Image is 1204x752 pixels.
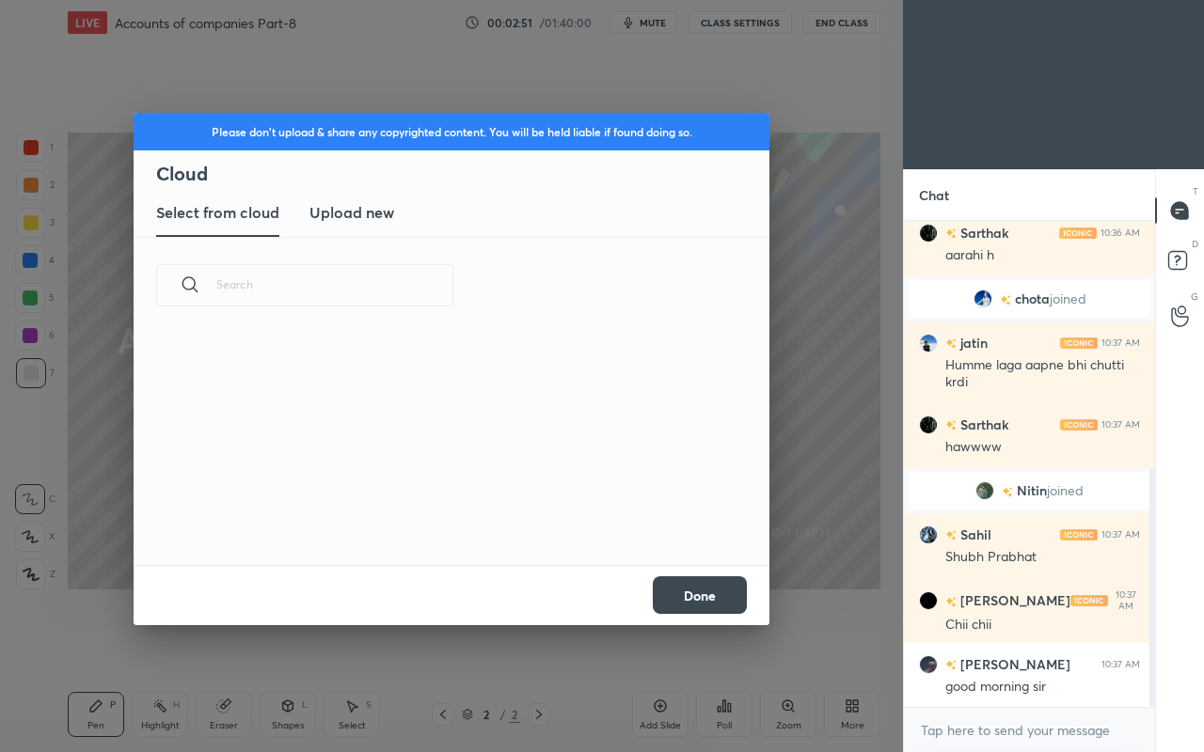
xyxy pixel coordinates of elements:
img: fed050bd1c774118bd392d138043e64e.jpg [919,224,938,243]
div: good morning sir [945,678,1140,697]
div: Humme laga aapne bhi chutti krdi [945,356,1140,392]
div: Shubh Prabhat [945,548,1140,567]
img: iconic-light.a09c19a4.png [1059,227,1097,239]
h6: jatin [957,333,988,352]
h6: Sarthak [957,223,1008,243]
div: aarahi h [945,246,1140,265]
img: fed050bd1c774118bd392d138043e64e.jpg [919,415,938,434]
p: G [1191,290,1198,304]
img: no-rating-badge.077c3623.svg [945,228,957,239]
span: joined [1047,483,1084,498]
img: 6988060efb1145ee93a1a60aad77d4b7.jpg [975,481,994,500]
h3: Upload new [309,201,394,224]
img: iconic-light.a09c19a4.png [1070,595,1108,606]
p: T [1193,184,1198,198]
div: 10:37 AM [1112,589,1140,612]
p: Chat [904,170,964,220]
h6: [PERSON_NAME] [957,654,1070,674]
div: 10:37 AM [1101,337,1140,349]
img: no-rating-badge.077c3623.svg [945,338,957,349]
img: no-rating-badge.077c3623.svg [945,530,957,540]
div: 10:36 AM [1101,227,1140,239]
h3: Select from cloud [156,201,279,224]
img: no-rating-badge.077c3623.svg [945,597,957,607]
span: Nitin [1017,483,1047,498]
img: 48957b188b65497690f4102c0065d313.jpg [919,655,938,674]
div: hawwww [945,438,1140,457]
div: 10:37 AM [1101,659,1140,670]
img: iconic-light.a09c19a4.png [1060,529,1098,540]
p: D [1192,237,1198,251]
img: iconic-light.a09c19a4.png [1060,419,1098,431]
div: grid [904,221,1155,707]
img: 484a4038a7ba428dad51a85f2878fb39.jpg [919,334,938,352]
input: Search [216,244,453,324]
h6: [PERSON_NAME] [957,591,1070,611]
span: joined [1050,291,1086,306]
img: no-rating-badge.077c3623.svg [1002,487,1013,497]
img: 62926b773acf452eba01c796c3415993.jpg [919,591,938,610]
div: Please don't upload & share any copyrighted content. You will be held liable if found doing so. [134,113,769,150]
h2: Cloud [156,162,769,186]
img: no-rating-badge.077c3623.svg [945,660,957,670]
img: no-rating-badge.077c3623.svg [945,420,957,431]
div: Chii chii [945,616,1140,634]
h6: Sahil [957,525,991,544]
div: grid [134,328,747,565]
div: 10:37 AM [1101,419,1140,431]
img: b1d1b00bf670439697c1c64d2328125e.jpg [974,290,992,308]
img: iconic-light.a09c19a4.png [1060,337,1098,349]
span: chota [1015,291,1050,306]
div: 10:37 AM [1101,529,1140,540]
h6: Sarthak [957,415,1008,434]
button: Done [653,576,747,614]
img: 614ba35ab8e04416865eec39fb9d50ea.jpg [919,525,938,544]
img: no-rating-badge.077c3623.svg [1000,295,1011,305]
